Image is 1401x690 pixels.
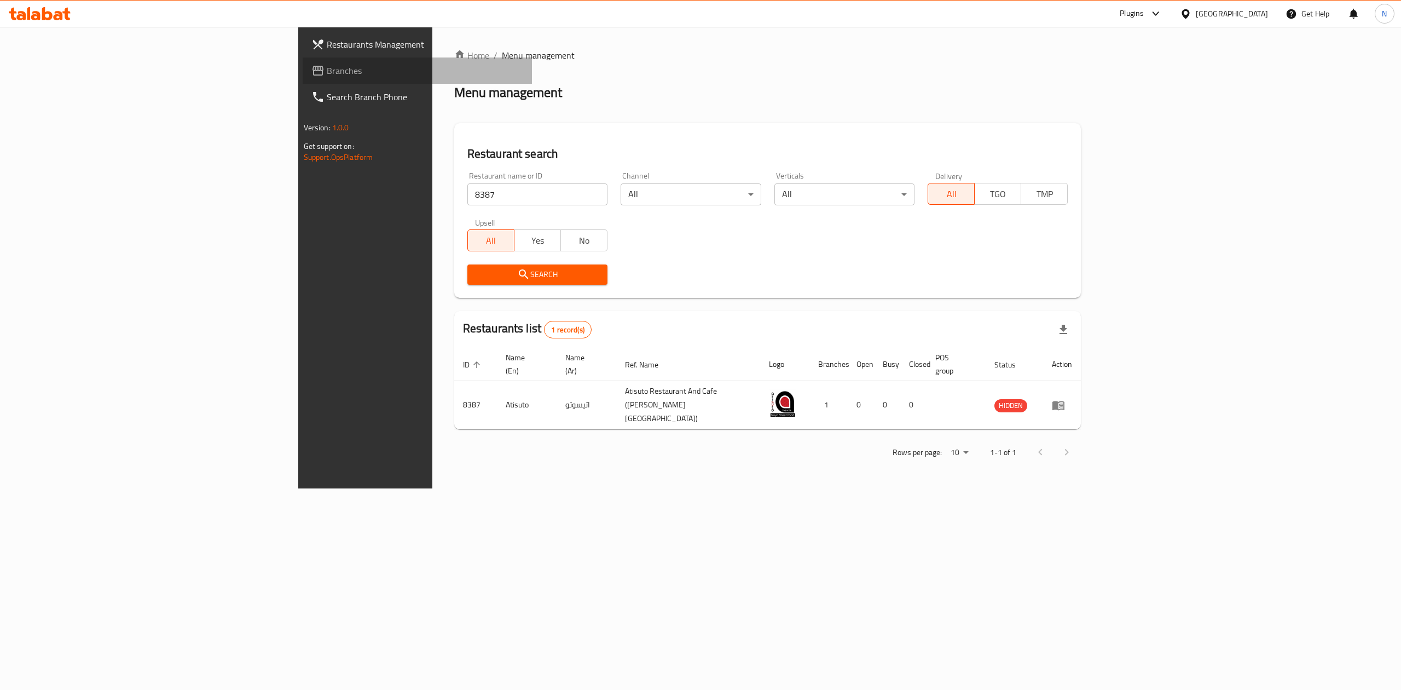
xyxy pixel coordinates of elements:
[476,268,599,281] span: Search
[990,446,1016,459] p: 1-1 of 1
[472,233,510,249] span: All
[1050,317,1076,343] div: Export file
[475,219,495,226] label: Upsell
[935,172,963,180] label: Delivery
[565,233,603,249] span: No
[616,381,760,429] td: Atisuto Restaurant And Cafe ([PERSON_NAME][GEOGRAPHIC_DATA])
[327,64,524,77] span: Branches
[560,229,607,251] button: No
[303,31,532,58] a: Restaurants Management
[946,445,972,461] div: Rows per page:
[327,90,524,104] span: Search Branch Phone
[774,183,914,205] div: All
[974,183,1021,205] button: TGO
[304,120,331,135] span: Version:
[874,381,900,429] td: 0
[848,381,874,429] td: 0
[1196,8,1268,20] div: [GEOGRAPHIC_DATA]
[304,139,354,153] span: Get support on:
[1021,183,1068,205] button: TMP
[760,348,809,381] th: Logo
[463,358,484,371] span: ID
[874,348,900,381] th: Busy
[565,351,603,377] span: Name (Ar)
[327,38,524,51] span: Restaurants Management
[900,348,927,381] th: Closed
[848,348,874,381] th: Open
[467,229,514,251] button: All
[769,389,796,417] img: Atisuto
[332,120,349,135] span: 1.0.0
[467,146,1068,162] h2: Restaurant search
[467,264,607,285] button: Search
[1052,399,1072,412] div: Menu
[994,399,1027,412] span: HIDDEN
[1026,186,1063,202] span: TMP
[933,186,970,202] span: All
[454,348,1081,429] table: enhanced table
[502,49,575,62] span: Menu management
[519,233,557,249] span: Yes
[893,446,942,459] p: Rows per page:
[809,381,848,429] td: 1
[621,183,761,205] div: All
[545,325,591,335] span: 1 record(s)
[1043,348,1081,381] th: Action
[900,381,927,429] td: 0
[557,381,616,429] td: اتيسوتو
[454,49,1081,62] nav: breadcrumb
[303,58,532,84] a: Branches
[514,229,561,251] button: Yes
[304,150,373,164] a: Support.OpsPlatform
[625,358,673,371] span: Ref. Name
[979,186,1017,202] span: TGO
[454,84,562,101] h2: Menu management
[544,321,592,338] div: Total records count
[303,84,532,110] a: Search Branch Phone
[1120,7,1144,20] div: Plugins
[467,183,607,205] input: Search for restaurant name or ID..
[928,183,975,205] button: All
[935,351,972,377] span: POS group
[506,351,544,377] span: Name (En)
[809,348,848,381] th: Branches
[463,320,592,338] h2: Restaurants list
[1382,8,1387,20] span: N
[994,358,1030,371] span: Status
